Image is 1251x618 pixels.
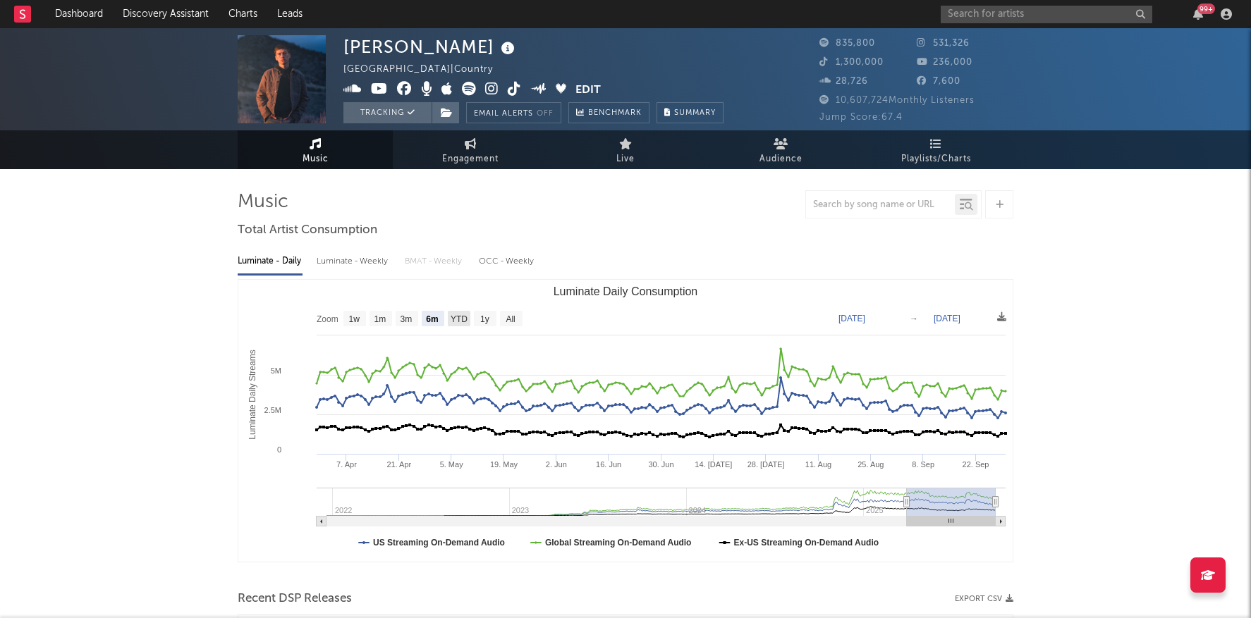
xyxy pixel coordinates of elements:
text: 25. Aug [858,460,884,469]
text: Zoom [317,314,338,324]
text: 14. [DATE] [695,460,732,469]
button: 99+ [1193,8,1203,20]
div: OCC - Weekly [479,249,535,273]
span: Music [303,151,329,168]
text: 22. Sep [963,460,989,469]
button: Tracking [343,102,432,123]
span: Benchmark [588,105,642,122]
span: 531,326 [917,39,970,48]
text: 28. [DATE] [747,460,785,469]
span: Playlists/Charts [901,151,971,168]
div: [GEOGRAPHIC_DATA] | Country [343,61,509,78]
text: 16. Jun [596,460,621,469]
text: US Streaming On-Demand Audio [373,538,505,548]
a: Audience [703,130,858,169]
text: 5M [271,366,281,375]
em: Off [537,110,554,118]
text: 6m [426,314,438,324]
span: 835,800 [819,39,875,48]
text: 1w [349,314,360,324]
text: 21. Apr [386,460,411,469]
input: Search by song name or URL [806,199,955,211]
button: Summary [657,102,724,123]
span: 28,726 [819,77,868,86]
text: 5. May [440,460,464,469]
a: Music [238,130,393,169]
span: Summary [674,109,716,117]
text: Luminate Daily Streams [248,350,257,439]
span: Jump Score: 67.4 [819,113,903,122]
text: Ex-US Streaming On-Demand Audio [734,538,879,548]
text: Luminate Daily Consumption [554,285,698,297]
text: 1y [480,314,489,324]
text: 1m [374,314,386,324]
text: 7. Apr [336,460,357,469]
span: Live [616,151,635,168]
a: Live [548,130,703,169]
a: Benchmark [568,102,649,123]
text: 11. Aug [805,460,831,469]
text: 19. May [490,460,518,469]
text: 0 [277,445,281,454]
text: YTD [451,314,468,324]
a: Engagement [393,130,548,169]
text: [DATE] [838,314,865,323]
button: Edit [575,82,601,99]
text: 30. Jun [648,460,673,469]
text: 8. Sep [912,460,934,469]
span: Audience [759,151,803,168]
div: Luminate - Weekly [317,249,391,273]
a: Playlists/Charts [858,130,1013,169]
text: 2.5M [264,406,281,414]
text: 3m [401,314,413,324]
div: [PERSON_NAME] [343,35,518,58]
span: 10,607,724 Monthly Listeners [819,96,975,105]
text: All [506,314,515,324]
svg: Luminate Daily Consumption [238,280,1013,562]
span: 1,300,000 [819,58,884,67]
input: Search for artists [941,6,1152,23]
text: [DATE] [934,314,960,323]
span: 7,600 [917,77,960,86]
text: → [910,314,918,323]
text: Global Streaming On-Demand Audio [545,538,692,548]
span: Recent DSP Releases [238,591,352,607]
span: Engagement [442,151,499,168]
div: 99 + [1197,4,1215,14]
button: Export CSV [955,595,1013,603]
button: Email AlertsOff [466,102,561,123]
div: Luminate - Daily [238,249,303,273]
text: 2. Jun [546,460,567,469]
span: 236,000 [917,58,972,67]
span: Total Artist Consumption [238,222,377,239]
